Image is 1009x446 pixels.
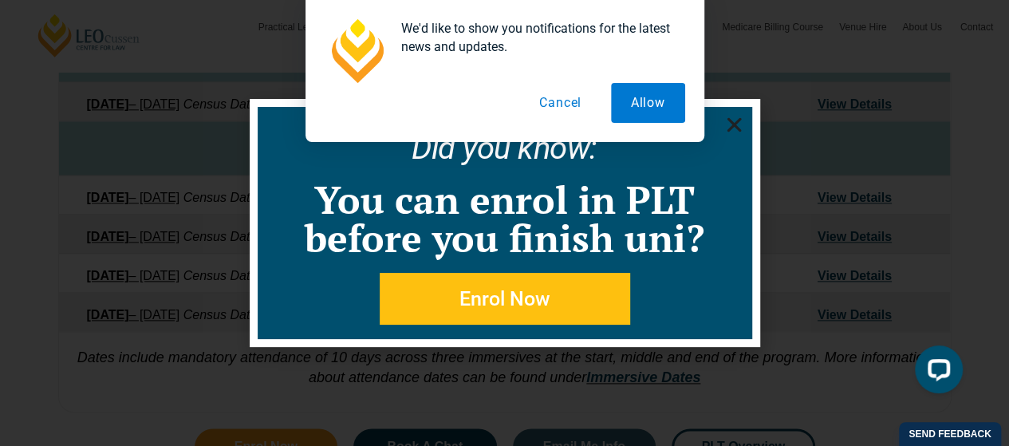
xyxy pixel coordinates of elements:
[519,83,601,123] button: Cancel
[412,129,597,167] a: Did you know:
[380,273,630,325] a: Enrol Now
[611,83,685,123] button: Allow
[325,19,388,83] img: notification icon
[902,339,969,406] iframe: LiveChat chat widget
[305,174,704,263] a: You can enrol in PLT before you finish uni?
[388,19,685,56] div: We'd like to show you notifications for the latest news and updates.
[459,289,550,309] span: Enrol Now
